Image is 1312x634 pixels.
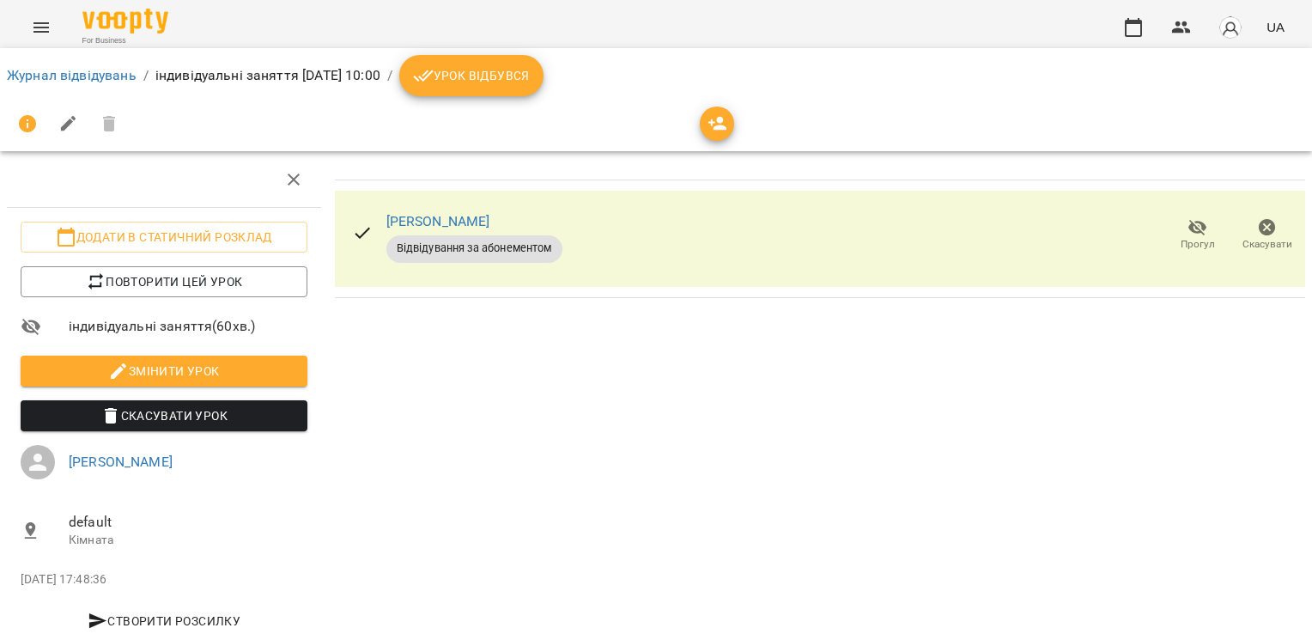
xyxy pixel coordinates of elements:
span: UA [1266,18,1285,36]
p: [DATE] 17:48:36 [21,571,307,588]
button: Додати в статичний розклад [21,222,307,253]
button: Скасувати [1232,211,1302,259]
a: [PERSON_NAME] [386,213,490,229]
span: Відвідування за абонементом [386,241,562,256]
button: Прогул [1163,211,1232,259]
span: Повторити цей урок [34,271,294,292]
button: Змінити урок [21,356,307,387]
span: індивідуальні заняття ( 60 хв. ) [69,316,307,337]
a: [PERSON_NAME] [69,454,173,470]
button: Урок відбувся [399,55,544,96]
p: Кімната [69,532,307,549]
button: UA [1260,11,1291,43]
li: / [143,65,149,86]
button: Скасувати Урок [21,400,307,431]
span: Змінити урок [34,361,294,381]
img: avatar_s.png [1218,15,1242,40]
li: / [387,65,392,86]
a: Журнал відвідувань [7,67,137,83]
nav: breadcrumb [7,55,1305,96]
span: Додати в статичний розклад [34,227,294,247]
img: Voopty Logo [82,9,168,34]
span: Скасувати [1242,237,1292,252]
button: Повторити цей урок [21,266,307,297]
p: індивідуальні заняття [DATE] 10:00 [155,65,380,86]
span: For Business [82,35,168,46]
span: Створити розсилку [27,611,301,631]
span: Прогул [1181,237,1215,252]
span: Скасувати Урок [34,405,294,426]
button: Menu [21,7,62,48]
span: default [69,512,307,533]
span: Урок відбувся [413,65,530,86]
